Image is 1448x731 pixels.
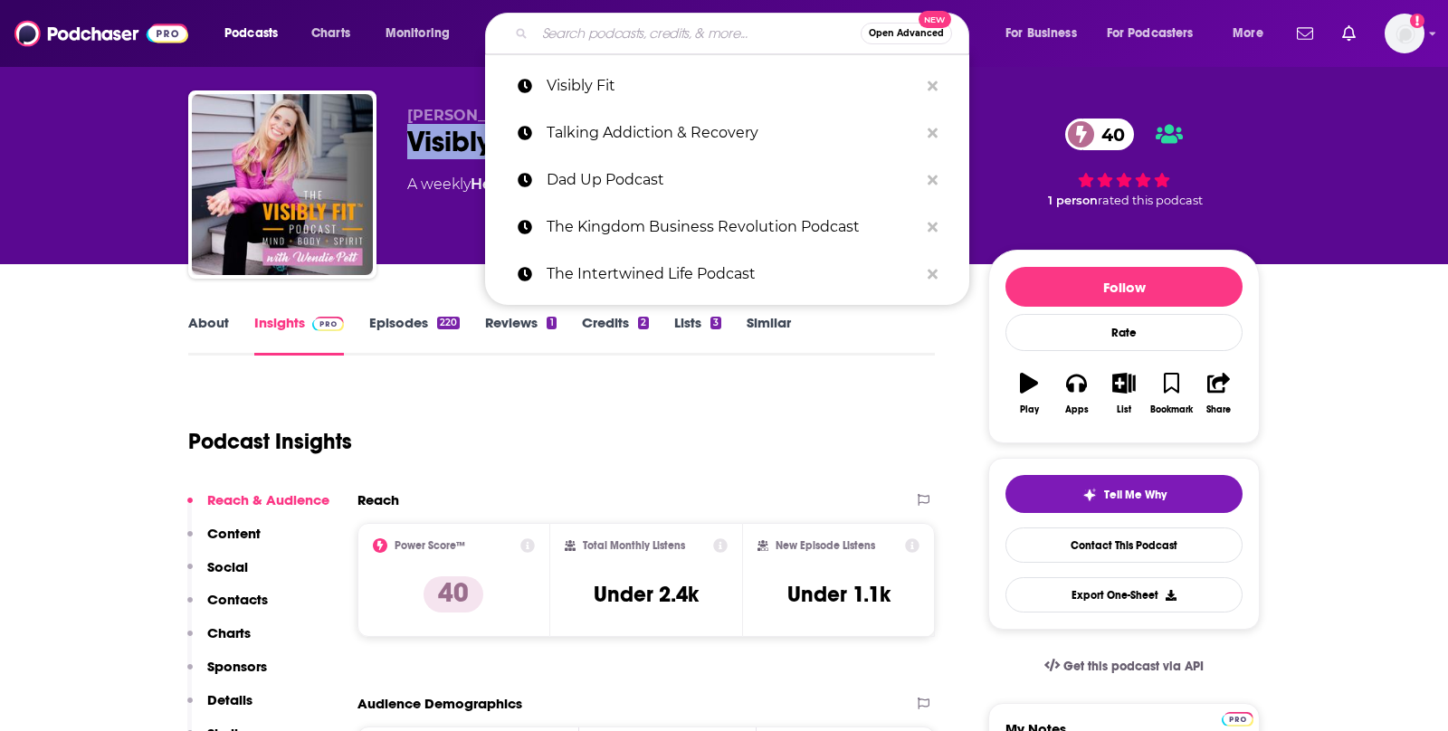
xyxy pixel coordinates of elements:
[988,107,1260,219] div: 40 1 personrated this podcast
[1005,475,1243,513] button: tell me why sparkleTell Me Why
[547,317,556,329] div: 1
[776,539,875,552] h2: New Episode Listens
[1385,14,1424,53] span: Logged in as antonettefrontgate
[547,157,919,204] p: Dad Up Podcast
[1063,659,1204,674] span: Get this podcast via API
[311,21,350,46] span: Charts
[1196,361,1243,426] button: Share
[1335,18,1363,49] a: Show notifications dropdown
[1220,19,1286,48] button: open menu
[1290,18,1320,49] a: Show notifications dropdown
[1098,194,1203,207] span: rated this podcast
[535,19,861,48] input: Search podcasts, credits, & more...
[407,107,537,124] span: [PERSON_NAME]
[424,576,483,612] p: 40
[582,314,649,356] a: Credits2
[547,109,919,157] p: Talking Addiction & Recovery
[192,94,373,275] img: Visibly Fit with Wendie Pett
[207,591,268,608] p: Contacts
[407,174,802,195] div: A weekly podcast
[502,13,986,54] div: Search podcasts, credits, & more...
[1107,21,1194,46] span: For Podcasters
[547,62,919,109] p: Visibly Fit
[1222,709,1253,726] a: Pro website
[1053,361,1100,426] button: Apps
[1065,404,1089,415] div: Apps
[207,558,248,575] p: Social
[300,19,361,48] a: Charts
[594,581,699,608] h3: Under 2.4k
[583,539,685,552] h2: Total Monthly Listens
[485,62,969,109] a: Visibly Fit
[485,314,556,356] a: Reviews1
[1385,14,1424,53] img: User Profile
[1005,577,1243,612] button: Export One-Sheet
[869,29,944,38] span: Open Advanced
[207,624,251,641] p: Charts
[1005,21,1077,46] span: For Business
[547,204,919,251] p: The Kingdom Business Revolution Podcast
[1410,14,1424,28] svg: Add a profile image
[207,691,252,708] p: Details
[357,695,522,712] h2: Audience Demographics
[187,591,268,624] button: Contacts
[861,23,952,44] button: Open AdvancedNew
[1095,19,1220,48] button: open menu
[1148,361,1195,426] button: Bookmark
[1233,21,1263,46] span: More
[919,11,951,28] span: New
[1005,314,1243,351] div: Rate
[207,658,267,675] p: Sponsors
[1082,488,1097,502] img: tell me why sparkle
[357,491,399,508] h2: Reach
[312,317,344,331] img: Podchaser Pro
[1005,267,1243,307] button: Follow
[485,157,969,204] a: Dad Up Podcast
[1150,404,1193,415] div: Bookmark
[187,558,248,592] button: Social
[1005,361,1053,426] button: Play
[369,314,460,356] a: Episodes220
[547,251,919,298] p: The Intertwined Life Podcast
[187,624,251,658] button: Charts
[1206,404,1231,415] div: Share
[1100,361,1148,426] button: List
[188,314,229,356] a: About
[1083,119,1134,150] span: 40
[485,204,969,251] a: The Kingdom Business Revolution Podcast
[485,251,969,298] a: The Intertwined Life Podcast
[638,317,649,329] div: 2
[207,525,261,542] p: Content
[212,19,301,48] button: open menu
[373,19,473,48] button: open menu
[187,491,329,525] button: Reach & Audience
[254,314,344,356] a: InsightsPodchaser Pro
[485,109,969,157] a: Talking Addiction & Recovery
[1030,644,1218,688] a: Get this podcast via API
[993,19,1100,48] button: open menu
[1005,527,1243,563] a: Contact This Podcast
[207,491,329,508] p: Reach & Audience
[437,317,460,329] div: 220
[1104,488,1167,502] span: Tell Me Why
[14,16,188,51] img: Podchaser - Follow, Share and Rate Podcasts
[1222,712,1253,726] img: Podchaser Pro
[710,317,721,329] div: 3
[187,658,267,691] button: Sponsors
[1117,404,1131,415] div: List
[1065,119,1134,150] a: 40
[224,21,278,46] span: Podcasts
[187,691,252,725] button: Details
[187,525,261,558] button: Content
[386,21,450,46] span: Monitoring
[395,539,465,552] h2: Power Score™
[1020,404,1039,415] div: Play
[674,314,721,356] a: Lists3
[1385,14,1424,53] button: Show profile menu
[188,428,352,455] h1: Podcast Insights
[1048,194,1098,207] span: 1 person
[787,581,891,608] h3: Under 1.1k
[747,314,791,356] a: Similar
